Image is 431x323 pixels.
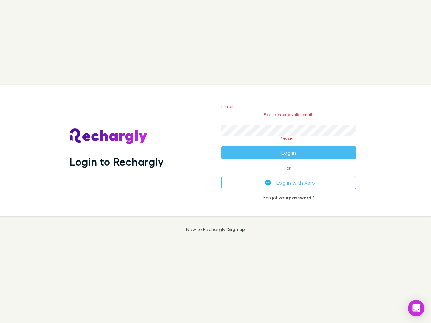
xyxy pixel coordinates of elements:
button: Log in with Xero [221,176,356,189]
img: Rechargly's Logo [70,128,148,144]
a: password [289,194,311,200]
button: Log in [221,146,356,159]
h1: Login to Rechargly [70,155,164,168]
p: Forgot your ? [221,195,356,200]
a: Sign up [228,226,245,232]
p: Please fill [221,136,356,141]
p: Please enter a valid email. [221,112,356,117]
p: New to Rechargly? [186,227,245,232]
img: Xero's logo [265,180,271,186]
div: Open Intercom Messenger [408,300,424,316]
